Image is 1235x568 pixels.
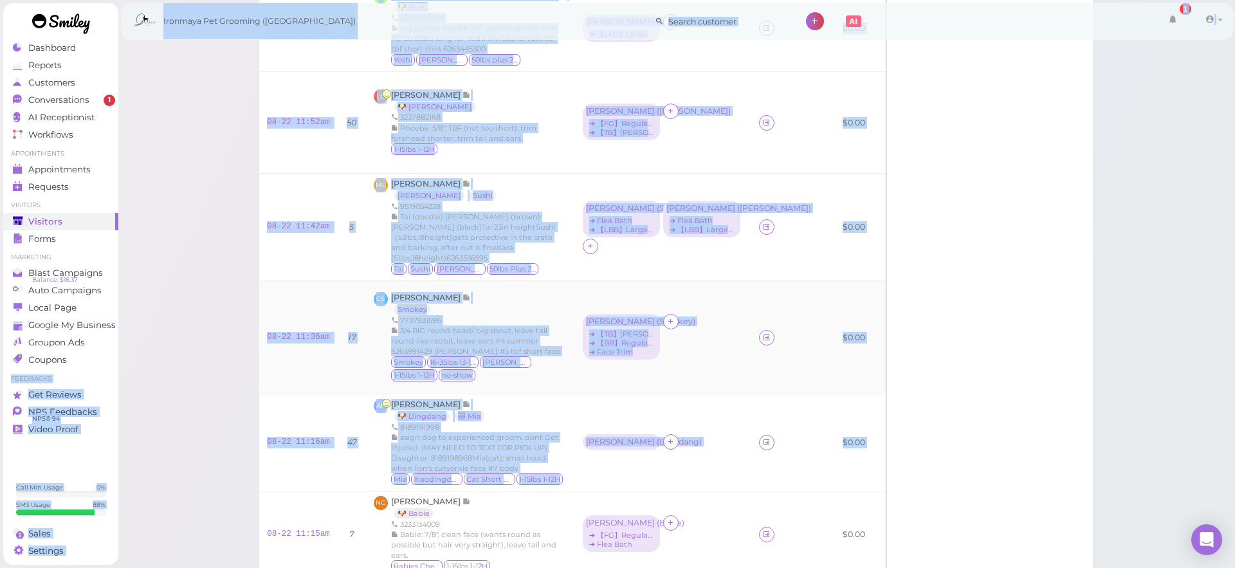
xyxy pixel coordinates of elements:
a: Forms [3,230,118,248]
a: 08-22 11:36am [267,333,330,342]
span: Groupon Ads [28,337,85,348]
div: [PERSON_NAME] ( [PERSON_NAME] ) [666,204,737,213]
span: 1-15lbs 1-12H [391,143,437,155]
span: 50lbs plus 26H or more [469,54,520,66]
div: ➔ 【FG】Regular Size Dog Full Grooming (35 lbs or less) [586,119,657,128]
span: Tai (doodle) [PERSON_NAME] (brown) [PERSON_NAME] (black)Tai 23in heightSushi（53lbs,18height)gets ... [391,212,556,262]
span: Coupons [28,354,67,365]
span: Customers [28,77,75,88]
li: Feedbacks [3,374,118,383]
span: Note [462,399,471,409]
span: 1 [104,95,115,106]
span: 16-35lbs 13-15H [427,356,479,368]
div: 0 % [96,483,105,491]
div: 1 [1180,3,1191,15]
span: Conversations [28,95,89,105]
span: [PERSON_NAME] [391,90,462,100]
span: NPS Feedbacks [28,407,97,417]
a: Settings [3,542,118,560]
a: [PERSON_NAME] [PERSON_NAME] Sushi [391,179,502,200]
td: $0.00 [835,281,875,394]
div: ➔ 【BB】Regular Size Dog Bath and Brush (35 lbs or less) [586,338,657,347]
div: Open Intercom Messenger [1191,524,1222,555]
span: Sushi [408,263,433,275]
span: Workflows [28,129,73,140]
a: Sales [3,525,118,542]
div: [PERSON_NAME] ([PERSON_NAME]) ➔ 【FG】Regular Size Dog Full Grooming (35 lbs or less) ➔ 【TB】[PERSON... [583,104,663,142]
span: 50lbs Plus 21-25H [487,263,538,275]
a: 🐶 Babie [394,508,433,518]
li: Appointments [3,149,118,158]
span: Forms [28,234,56,244]
div: 88 % [93,500,105,509]
span: [PERSON_NAME] [391,497,462,506]
div: [PERSON_NAME] ( Sushi ) [586,204,657,213]
span: asign dog to experienced groom. dont Get injured. (MAY NEED TO TEXT FOR PICK UP) Daughter: 818919... [391,433,558,473]
input: Search customer [664,11,789,32]
a: AI Receptionist [3,109,118,126]
span: Auto Campaigns [28,285,102,296]
span: [PERSON_NAME] [391,293,462,302]
span: Google My Business [28,320,116,331]
div: 7737931596 [391,315,567,325]
a: [PERSON_NAME] 🐶 Dingdang 🐱 Mia [391,399,491,421]
i: 50 [347,118,356,127]
div: [PERSON_NAME] (Dingdang) [583,434,663,451]
span: Reports [28,60,62,71]
a: Workflows [3,126,118,143]
div: ➔ 【LBB】Large Size Dog Bath and Brush (More than 35 lbs) [586,225,657,234]
a: Local Page [3,299,118,316]
a: [PERSON_NAME] 🐶 [PERSON_NAME] [391,90,482,111]
span: 3/4 BIG round head/ big snout, leave tail round like rabbit, leave ears #4 summer 6263991429 [PER... [391,326,560,356]
span: Babie: 7/8", clean face (wants round as possible but hair very straight), leave tail and ears. [391,530,556,560]
span: Ironmaya Pet Grooming ([GEOGRAPHIC_DATA]) [163,3,356,39]
a: Groupon Ads [3,334,118,351]
div: ➔ 【TB】[PERSON_NAME] [586,128,657,137]
i: 5 [349,222,354,232]
div: [PERSON_NAME] (Smokey) ➔ 【TB】[PERSON_NAME] ➔ 【BB】Regular Size Dog Bath and Brush (35 lbs or less)... [583,314,663,361]
div: 3233134009 [391,519,567,529]
a: 08-22 11:42am [267,222,330,231]
span: AF [374,399,388,413]
span: yuki [416,54,468,66]
div: [PERSON_NAME] ( [PERSON_NAME] ) [586,107,657,116]
li: Marketing [3,253,118,262]
a: Smokey [394,304,430,315]
div: ➔ Flea Bath [666,216,737,225]
span: Tai [391,263,407,275]
i: 47 [347,437,356,447]
a: Blast Campaigns Balance: $16.37 [3,264,118,282]
span: Cat Short Hair [464,473,515,485]
span: Note [462,179,471,188]
span: Note [462,497,471,506]
i: 7 [349,529,354,539]
div: ➔ 【TB】[PERSON_NAME] [586,329,657,338]
div: [PERSON_NAME] (Sushi) ➔ Flea Bath ➔ 【LBB】Large Size Dog Bath and Brush (More than 35 lbs) [PERSON... [583,201,744,239]
a: Get Reviews [3,386,118,403]
div: [PERSON_NAME] ( Babie ) [586,518,657,527]
div: [PERSON_NAME] ( Smokey ) [586,317,657,326]
a: Visitors [3,213,118,230]
td: $0.00 [835,174,875,281]
span: CS [374,292,388,306]
a: Customers [3,74,118,91]
div: Call Min. Usage [16,483,63,491]
span: [PERSON_NAME] [391,399,462,409]
span: NPS® 94 [32,414,60,424]
span: Visitors [28,216,62,227]
div: ➔ 【LBB】Large Size Dog Bath and Brush (More than 35 lbs) [666,225,737,234]
a: Dashboard [3,39,118,57]
a: [PERSON_NAME] [394,190,464,201]
a: NPS Feedbacks NPS® 94 [3,403,118,421]
a: Auto Campaigns [3,282,118,299]
span: Xiaodingdang [411,473,462,485]
a: Google My Business [3,316,118,334]
span: ML [374,178,388,192]
div: ➔ 【FG】Regular Size Dog Full Grooming (35 lbs or less) [586,531,657,540]
div: [PERSON_NAME] (Babie) ➔ 【FG】Regular Size Dog Full Grooming (35 lbs or less) ➔ Flea Bath [583,515,663,553]
span: Requests [28,181,69,192]
div: SMS Usage [16,500,50,509]
span: Appointments [28,164,91,175]
span: Yoshi [391,54,415,66]
div: [PERSON_NAME] ( Dingdang ) [586,437,657,446]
